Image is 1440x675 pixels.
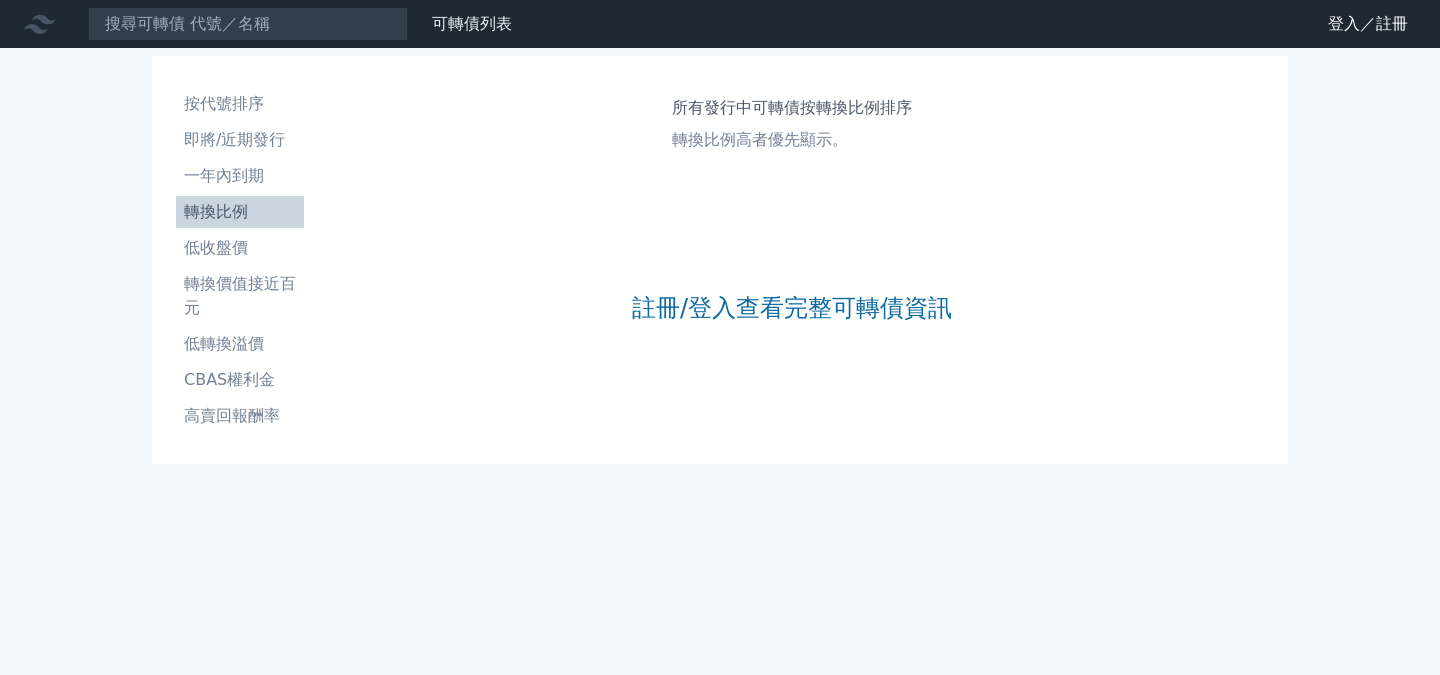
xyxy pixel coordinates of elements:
[88,7,408,41] input: 搜尋可轉債 代號／名稱
[176,92,304,116] li: 按代號排序
[672,96,912,120] h1: 所有發行中可轉債按轉換比例排序
[632,292,952,324] a: 註冊/登入查看完整可轉債資訊
[176,332,304,356] li: 低轉換溢價
[176,236,304,260] li: 低收盤價
[176,364,304,396] a: CBAS權利金
[176,88,304,120] a: 按代號排序
[176,196,304,228] a: 轉換比例
[672,128,912,152] p: 轉換比例高者優先顯示。
[176,272,304,320] li: 轉換價值接近百元
[176,124,304,156] a: 即將/近期發行
[176,328,304,360] a: 低轉換溢價
[176,164,304,188] li: 一年內到期
[176,368,304,392] li: CBAS權利金
[176,128,304,152] li: 即將/近期發行
[1312,8,1424,40] a: 登入／註冊
[432,14,512,33] a: 可轉債列表
[176,400,304,432] a: 高賣回報酬率
[176,200,304,224] li: 轉換比例
[176,232,304,264] a: 低收盤價
[176,268,304,324] a: 轉換價值接近百元
[176,160,304,192] a: 一年內到期
[176,404,304,428] li: 高賣回報酬率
